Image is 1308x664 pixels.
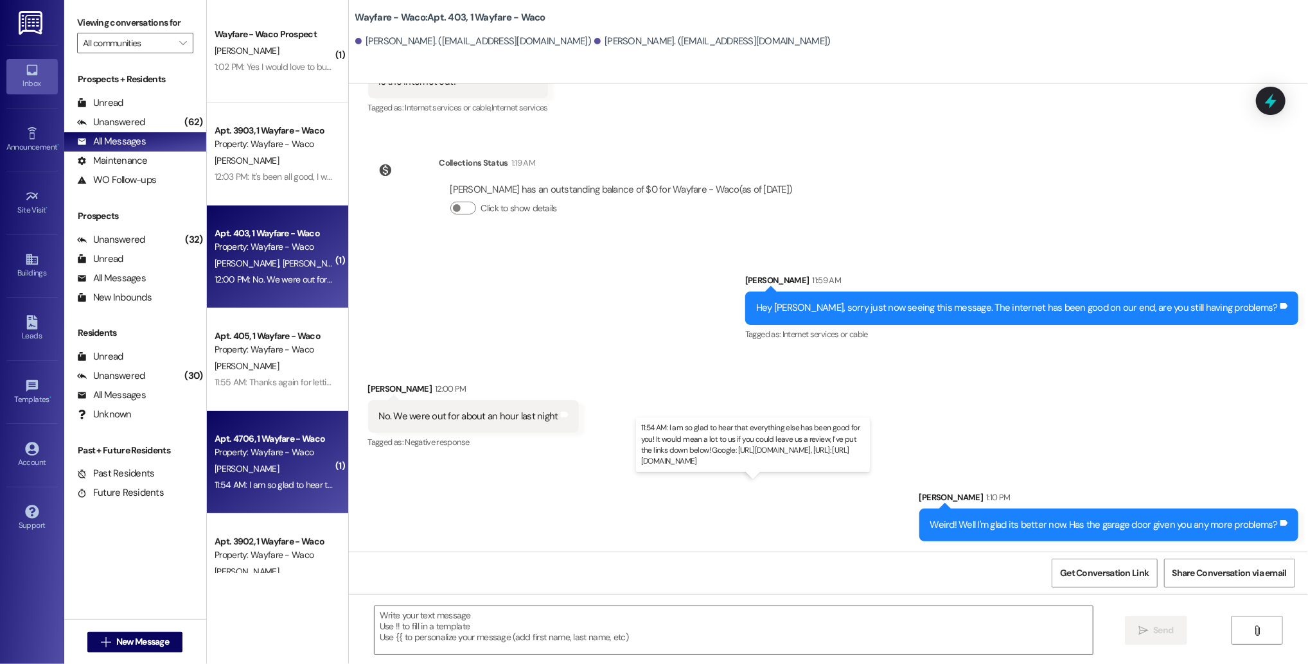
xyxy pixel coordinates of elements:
[1172,566,1287,580] span: Share Conversation via email
[64,326,206,340] div: Residents
[77,486,164,500] div: Future Residents
[1125,616,1187,645] button: Send
[215,28,333,41] div: Wayfare - Waco Prospect
[405,437,469,448] span: Negative response
[77,116,145,129] div: Unanswered
[6,311,58,346] a: Leads
[215,240,333,254] div: Property: Wayfare - Waco
[101,637,110,647] i: 
[6,59,58,94] a: Inbox
[215,45,279,57] span: [PERSON_NAME]
[215,171,614,182] div: 12:03 PM: It's been all good, I was just wondering if there was anyway we could get another garag...
[782,329,868,340] span: Internet services or cable
[77,291,152,304] div: New Inbounds
[19,11,45,35] img: ResiDesk Logo
[491,102,548,113] span: Internet services
[809,274,842,287] div: 11:59 AM
[83,33,173,53] input: All communities
[215,446,333,459] div: Property: Wayfare - Waco
[57,141,59,150] span: •
[77,13,193,33] label: Viewing conversations for
[215,124,333,137] div: Apt. 3903, 1 Wayfare - Waco
[745,325,1298,344] div: Tagged as:
[215,329,333,343] div: Apt. 405, 1 Wayfare - Waco
[77,96,123,110] div: Unread
[77,272,146,285] div: All Messages
[64,209,206,223] div: Prospects
[1153,624,1173,637] span: Send
[215,535,333,548] div: Apt. 3902, 1 Wayfare - Waco
[215,227,333,240] div: Apt. 403, 1 Wayfare - Waco
[355,35,592,48] div: [PERSON_NAME]. ([EMAIL_ADDRESS][DOMAIN_NAME])
[368,98,548,117] div: Tagged as:
[432,382,466,396] div: 12:00 PM
[77,252,123,266] div: Unread
[215,258,283,269] span: [PERSON_NAME]
[215,479,1029,491] div: 11:54 AM: I am so glad to hear that everything else has been good for you! It would mean a lot to...
[116,635,169,649] span: New Message
[1164,559,1295,588] button: Share Conversation via email
[182,366,206,386] div: (30)
[282,258,346,269] span: [PERSON_NAME]
[450,183,793,197] div: [PERSON_NAME] has an outstanding balance of $0 for Wayfare - Waco (as of [DATE])
[77,233,145,247] div: Unanswered
[182,112,206,132] div: (62)
[49,393,51,402] span: •
[215,360,279,372] span: [PERSON_NAME]
[594,35,831,48] div: [PERSON_NAME]. ([EMAIL_ADDRESS][DOMAIN_NAME])
[1052,559,1157,588] button: Get Conversation Link
[77,350,123,363] div: Unread
[77,369,145,383] div: Unanswered
[379,410,558,423] div: No. We were out for about an hour last night
[1252,625,1262,636] i: 
[355,11,545,24] b: Wayfare - Waco: Apt. 403, 1 Wayfare - Waco
[1138,625,1148,636] i: 
[215,432,333,446] div: Apt. 4706, 1 Wayfare - Waco
[641,423,865,467] p: 11:54 AM: I am so glad to hear that everything else has been good for you! It would mean a lot to...
[983,491,1010,504] div: 1:10 PM
[405,102,491,113] span: Internet services or cable ,
[215,137,333,151] div: Property: Wayfare - Waco
[215,566,279,577] span: [PERSON_NAME]
[919,491,1298,509] div: [PERSON_NAME]
[368,382,579,400] div: [PERSON_NAME]
[77,467,155,480] div: Past Residents
[182,230,206,250] div: (32)
[215,61,607,73] div: 1:02 PM: Yes I would love to but now my girlfriend died [DATE] morning and I can't do a thing i c...
[756,301,1278,315] div: Hey [PERSON_NAME], sorry just now seeing this message. The internet has been good on our end, are...
[179,38,186,48] i: 
[77,135,146,148] div: All Messages
[215,463,279,475] span: [PERSON_NAME]
[215,548,333,562] div: Property: Wayfare - Waco
[481,202,557,215] label: Click to show details
[77,154,148,168] div: Maintenance
[77,389,146,402] div: All Messages
[439,156,508,170] div: Collections Status
[6,501,58,536] a: Support
[745,274,1298,292] div: [PERSON_NAME]
[87,632,182,652] button: New Message
[6,249,58,283] a: Buildings
[64,73,206,86] div: Prospects + Residents
[1060,566,1149,580] span: Get Conversation Link
[215,343,333,356] div: Property: Wayfare - Waco
[77,173,156,187] div: WO Follow-ups
[64,444,206,457] div: Past + Future Residents
[508,156,535,170] div: 1:19 AM
[6,186,58,220] a: Site Visit •
[215,274,417,285] div: 12:00 PM: No. We were out for about an hour last night
[6,375,58,410] a: Templates •
[46,204,48,213] span: •
[930,518,1278,532] div: Weird! Well I'm glad its better now. Has the garage door given you any more problems?
[215,155,279,166] span: [PERSON_NAME]
[368,433,579,451] div: Tagged as:
[6,438,58,473] a: Account
[215,376,687,388] div: 11:55 AM: Thanks again for letting us know! Yes, unfortunately we did receive some complaints. I ...
[77,408,132,421] div: Unknown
